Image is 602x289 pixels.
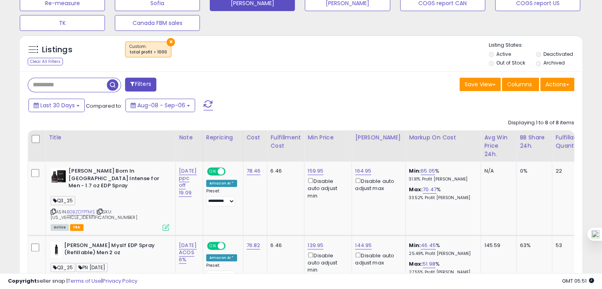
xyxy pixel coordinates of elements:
[103,277,137,285] a: Privacy Policy
[355,133,402,142] div: [PERSON_NAME]
[308,177,346,200] div: Disable auto adjust min
[591,230,600,238] img: one_i.png
[409,133,477,142] div: Markup on Cost
[68,167,165,192] b: [PERSON_NAME] Born In [GEOGRAPHIC_DATA] Intense for Men - 1.7 oz EDP Spray
[224,168,237,175] span: OFF
[421,241,436,249] a: 46.45
[543,59,564,66] label: Archived
[409,242,475,257] div: %
[8,277,37,285] strong: Copyright
[49,133,172,142] div: Title
[8,278,137,285] div: seller snap | |
[28,99,85,112] button: Last 30 Days
[421,167,435,175] a: 65.05
[409,177,475,182] p: 31.91% Profit [PERSON_NAME]
[206,133,240,142] div: Repricing
[208,168,218,175] span: ON
[206,263,237,281] div: Preset:
[42,44,72,55] h5: Listings
[28,58,63,65] div: Clear All Filters
[409,186,423,193] b: Max:
[409,251,475,257] p: 25.49% Profit [PERSON_NAME]
[51,242,62,258] img: 21mTnPdhAFL._SL40_.jpg
[496,51,511,57] label: Active
[308,251,346,274] div: Disable auto adjust min
[484,242,510,249] div: 145.59
[496,59,525,66] label: Out of Stock
[64,242,160,259] b: [PERSON_NAME] Myslf EDP Spray (Refillable) Men 2 oz
[129,44,167,55] span: Custom:
[355,177,399,192] div: Disable auto adjust max
[270,242,298,249] div: 6.46
[67,209,95,215] a: B0BZD7PTMS
[224,242,237,249] span: OFF
[247,167,261,175] a: 78.46
[179,167,197,197] a: [DATE] ppc off 19.09
[179,133,199,142] div: Note
[86,102,122,110] span: Compared to:
[460,78,501,91] button: Save View
[520,133,549,150] div: BB Share 24h.
[51,196,75,205] span: Q3_25
[555,242,580,249] div: 53
[520,242,546,249] div: 63%
[409,167,421,175] b: Min:
[51,167,66,183] img: 41Z7yn+qqQL._SL40_.jpg
[406,130,481,162] th: The percentage added to the cost of goods (COGS) that forms the calculator for Min & Max prices.
[484,167,510,175] div: N/A
[270,133,301,150] div: Fulfillment Cost
[540,78,574,91] button: Actions
[502,78,539,91] button: Columns
[555,133,583,150] div: Fulfillable Quantity
[115,15,200,31] button: Canada FBM sales
[355,251,399,266] div: Disable auto adjust max
[51,167,169,230] div: ASIN:
[137,101,185,109] span: Aug-08 - Sep-06
[167,38,175,46] button: ×
[68,277,101,285] a: Terms of Use
[270,167,298,175] div: 6.46
[423,186,437,194] a: 70.47
[484,133,513,158] div: Avg Win Price 24h.
[520,167,546,175] div: 0%
[562,277,594,285] span: 2025-10-7 05:51 GMT
[125,78,156,91] button: Filters
[247,241,260,249] a: 76.82
[76,263,108,272] span: PN [DATE]
[308,241,323,249] a: 139.95
[423,260,435,268] a: 51.98
[308,133,348,142] div: Min Price
[51,224,69,231] span: All listings currently available for purchase on Amazon
[355,167,371,175] a: 164.95
[409,241,421,249] b: Min:
[247,133,264,142] div: Cost
[555,167,580,175] div: 22
[40,101,75,109] span: Last 30 Days
[206,254,237,261] div: Amazon AI *
[208,242,218,249] span: ON
[51,209,137,221] span: | SKU: [US_VEHICLE_IDENTIFICATION_NUMBER]
[543,51,573,57] label: Deactivated
[409,195,475,201] p: 33.52% Profit [PERSON_NAME]
[70,224,84,231] span: FBA
[125,99,195,112] button: Aug-08 - Sep-06
[489,42,582,49] p: Listing States:
[409,260,423,268] b: Max:
[409,260,475,275] div: %
[355,241,372,249] a: 144.95
[507,80,532,88] span: Columns
[51,263,75,272] span: Q3_25
[179,241,197,264] a: [DATE] ACOS 6%
[308,167,323,175] a: 159.95
[129,49,167,55] div: total profit > 1000
[206,180,237,187] div: Amazon AI *
[20,15,105,31] button: TK
[409,186,475,201] div: %
[508,119,574,127] div: Displaying 1 to 8 of 8 items
[206,188,237,206] div: Preset:
[409,167,475,182] div: %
